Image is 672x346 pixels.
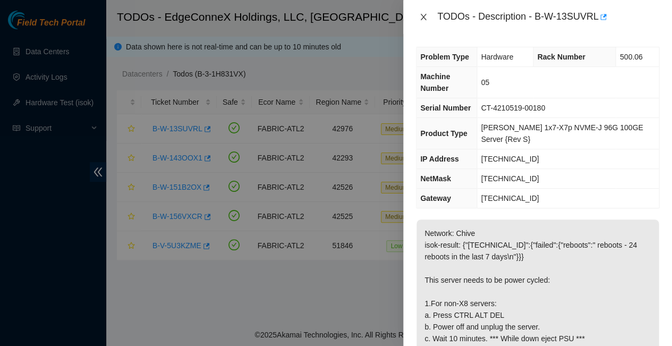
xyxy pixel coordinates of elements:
span: Product Type [420,129,467,138]
span: NetMask [420,174,451,183]
div: TODOs - Description - B-W-13SUVRL [437,9,659,26]
span: Machine Number [420,72,450,92]
span: Gateway [420,194,451,202]
button: Close [416,12,431,22]
span: Serial Number [420,104,471,112]
span: [PERSON_NAME] 1x7-X7p NVME-J 96G 100GE Server {Rev S} [481,123,643,144]
span: 500.06 [619,53,642,61]
span: [TECHNICAL_ID] [481,174,539,183]
span: [TECHNICAL_ID] [481,194,539,202]
span: [TECHNICAL_ID] [481,155,539,163]
span: IP Address [420,155,458,163]
span: close [419,13,428,21]
span: 05 [481,78,489,87]
span: CT-4210519-00180 [481,104,545,112]
span: Hardware [481,53,513,61]
span: Problem Type [420,53,469,61]
span: Rack Number [537,53,585,61]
